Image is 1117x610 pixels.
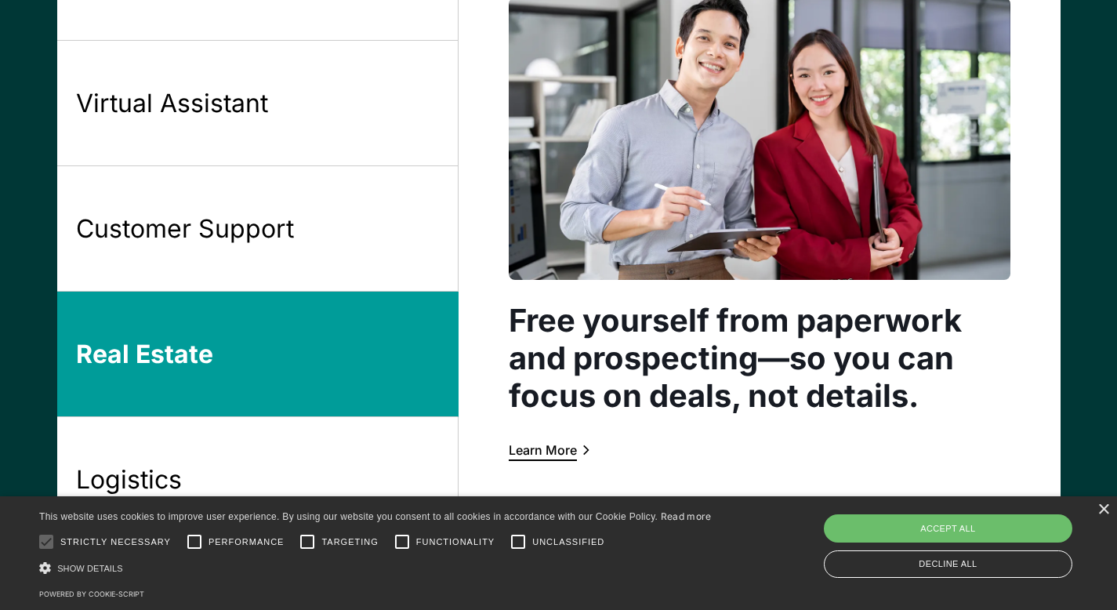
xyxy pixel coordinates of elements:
div: Learn More [509,444,577,456]
div: Virtual Assistant [76,87,268,120]
span: This website uses cookies to improve user experience. By using our website you consent to all coo... [39,511,658,522]
span: Targeting [321,536,378,549]
div: Domain: [DOMAIN_NAME] [41,41,172,53]
div: Real Estate [76,338,213,371]
img: website_grey.svg [25,41,38,53]
span: Strictly necessary [60,536,171,549]
a: Learn More [509,440,593,460]
span: Performance [209,536,285,549]
div: Show details [39,560,712,576]
img: tab_keywords_by_traffic_grey.svg [156,91,169,103]
span: Functionality [416,536,495,549]
div: Domain Overview [60,93,140,103]
div: Decline all [824,550,1072,578]
div: Customer Support [76,212,294,245]
div: v 4.0.25 [44,25,77,38]
div: Close [1097,504,1109,516]
a: Powered by cookie-script [39,590,144,598]
div: Keywords by Traffic [173,93,264,103]
span: Unclassified [532,536,604,549]
a: Read more [661,510,712,522]
div: Accept all [824,514,1072,543]
div: Free yourself from paperwork and prospecting—so you can focus on deals, not details. [509,302,1010,415]
div: Logistics [76,463,182,496]
span: Show details [57,564,123,573]
iframe: Chat Widget [1039,535,1117,610]
img: tab_domain_overview_orange.svg [42,91,55,103]
img: logo_orange.svg [25,25,38,38]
